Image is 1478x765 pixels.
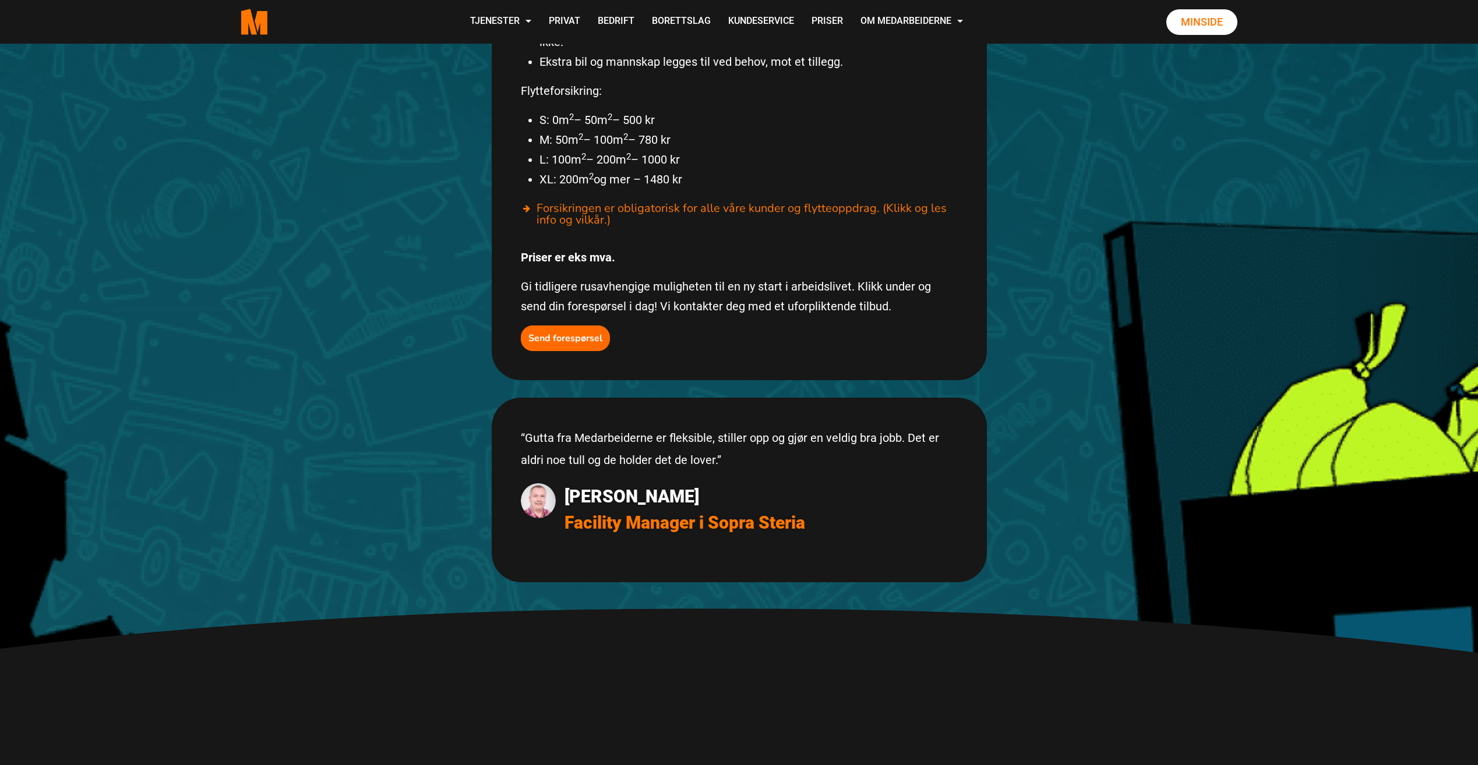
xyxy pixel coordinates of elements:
a: Om Medarbeiderne [852,1,972,42]
sup: 2 [589,171,594,182]
sup: 2 [626,151,631,162]
strong: Priser er eks mva. [521,250,615,264]
sup: 2 [581,151,586,162]
li: S: 0m – 50m – 500 kr [539,110,958,130]
sup: 2 [578,132,583,142]
a: Kundeservice [719,1,803,42]
a: Bedrift [589,1,643,42]
sup: 2 [623,132,628,142]
button: Send forespørsel [521,325,610,351]
span: [PERSON_NAME] [565,483,958,509]
div: Forsikringen er obligatorisk for alle våre kunder og flytteoppdrag. (Klikk og les info og vilkår.) [521,199,958,230]
p: Gi tidligere rusavhengige muligheten til en ny start i arbeidslivet. Klikk under og send din fore... [521,277,958,316]
p: Flytteforsikring: [521,81,958,101]
span: Facility Manager i Sopra Steria [565,509,958,536]
img: Einar Olsrud [521,483,556,518]
sup: 2 [569,112,574,122]
a: Priser [803,1,852,42]
a: Borettslag [643,1,719,42]
div: , [565,483,958,536]
a: Privat [540,1,589,42]
a: Tjenester [461,1,540,42]
li: XL: 200m og mer – 1480 kr [539,169,958,189]
sup: 2 [608,112,612,122]
li: Ekstra bil og mannskap legges til ved behov, mot et tillegg. [539,52,958,72]
b: Send forespørsel [528,332,602,345]
li: L: 100m – 200m – 1000 kr [539,150,958,169]
a: Minside [1166,9,1237,35]
li: M: 50m – 100m – 780 kr [539,130,958,150]
div: “Gutta fra Medarbeiderne er fleksible, stiller opp og gjør en veldig bra jobb. Det er aldri noe t... [521,427,958,472]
